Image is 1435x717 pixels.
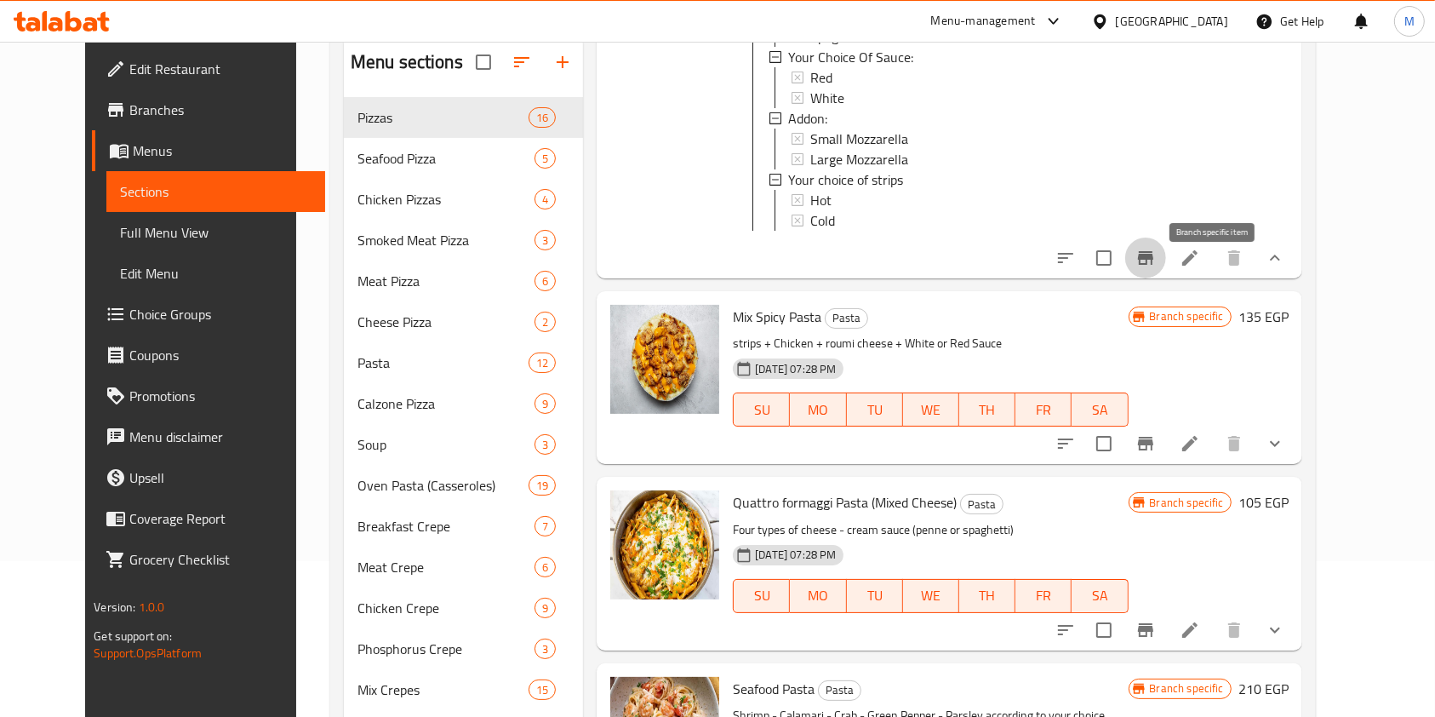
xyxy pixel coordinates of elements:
[1125,238,1166,278] button: Branch-specific-item
[344,547,583,588] div: Meat Crepe6
[92,130,325,171] a: Menus
[1086,612,1122,648] span: Select to update
[357,189,535,209] span: Chicken Pizzas
[535,559,555,576] span: 6
[810,88,844,108] span: White
[535,434,556,455] div: items
[535,312,556,332] div: items
[344,220,583,261] div: Smoked Meat Pizza3
[120,263,312,284] span: Edit Menu
[1214,610,1255,651] button: delete
[1078,583,1121,608] span: SA
[826,308,867,328] span: Pasta
[1180,248,1200,268] a: Edit menu item
[535,641,555,657] span: 3
[351,49,463,75] h2: Menu sections
[1180,433,1200,454] a: Edit menu item
[357,107,529,128] span: Pizzas
[92,416,325,457] a: Menu disclaimer
[733,676,815,702] span: Seafood Pasta
[733,519,1128,541] p: Four types of cheese - cream sauce (penne or spaghetti)
[535,600,555,617] span: 9
[535,273,555,290] span: 6
[1238,490,1289,514] h6: 105 EGP
[535,639,556,659] div: items
[357,557,535,577] span: Meat Crepe
[94,625,172,647] span: Get support on:
[1238,677,1289,701] h6: 210 EGP
[344,588,583,628] div: Chicken Crepe9
[357,434,535,455] span: Soup
[733,304,821,330] span: Mix Spicy Pasta
[357,312,535,332] span: Cheese Pizza
[466,44,501,80] span: Select all sections
[357,393,535,414] span: Calzone Pizza
[959,579,1015,613] button: TH
[535,557,556,577] div: items
[129,386,312,406] span: Promotions
[966,583,1009,608] span: TH
[92,457,325,498] a: Upsell
[847,393,903,427] button: TU
[92,498,325,539] a: Coverage Report
[357,353,529,373] div: Pasta
[1015,393,1072,427] button: FR
[966,398,1009,422] span: TH
[92,89,325,130] a: Branches
[535,598,556,618] div: items
[535,232,555,249] span: 3
[847,579,903,613] button: TU
[357,680,529,700] div: Mix Crepes
[788,47,913,67] span: Your Choice Of Sauce:
[610,305,719,414] img: Mix Spicy Pasta
[810,210,835,231] span: Cold
[733,393,790,427] button: SU
[854,583,896,608] span: TU
[344,383,583,424] div: Calzone Pizza9
[1143,308,1231,324] span: Branch specific
[818,680,861,701] div: Pasta
[910,398,952,422] span: WE
[1143,495,1231,511] span: Branch specific
[903,393,959,427] button: WE
[529,110,555,126] span: 16
[931,11,1036,32] div: Menu-management
[357,516,535,536] span: Breakfast Crepe
[129,467,312,488] span: Upsell
[535,151,555,167] span: 5
[1143,680,1231,697] span: Branch specific
[92,376,325,416] a: Promotions
[790,579,846,613] button: MO
[1255,610,1295,651] button: show more
[1238,305,1289,329] h6: 135 EGP
[1045,610,1086,651] button: sort-choices
[1214,423,1255,464] button: delete
[357,148,535,169] div: Seafood Pizza
[960,494,1003,514] div: Pasta
[344,424,583,465] div: Soup3
[1015,579,1072,613] button: FR
[1125,423,1166,464] button: Branch-specific-item
[810,129,908,149] span: Small Mozzarella
[535,189,556,209] div: items
[94,642,202,664] a: Support.OpsPlatform
[748,547,843,563] span: [DATE] 07:28 PM
[854,398,896,422] span: TU
[120,181,312,202] span: Sections
[535,230,556,250] div: items
[133,141,312,161] span: Menus
[139,596,165,618] span: 1.0.0
[1214,238,1255,278] button: delete
[92,539,325,580] a: Grocery Checklist
[344,261,583,301] div: Meat Pizza6
[959,393,1015,427] button: TH
[1265,433,1285,454] svg: Show Choices
[357,271,535,291] span: Meat Pizza
[1180,620,1200,640] a: Edit menu item
[1045,238,1086,278] button: sort-choices
[357,230,535,250] span: Smoked Meat Pizza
